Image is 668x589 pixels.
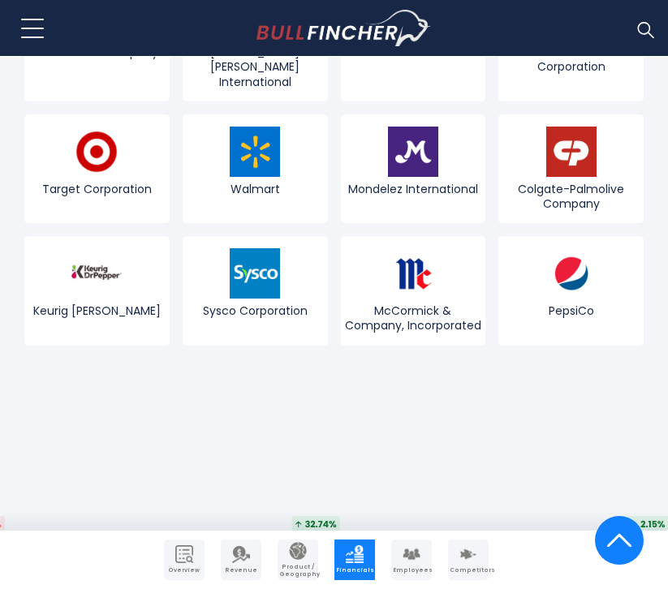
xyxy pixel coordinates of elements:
[450,567,487,574] span: Competitors
[345,182,482,196] span: Mondelez International
[71,127,122,177] img: TGT logo
[28,303,166,318] span: Keurig [PERSON_NAME]
[256,10,431,47] a: Go to homepage
[166,567,203,574] span: Overview
[341,114,486,223] a: Mondelez International
[388,248,438,299] img: MKC logo
[187,303,324,318] span: Sysco Corporation
[221,540,261,580] a: Company Revenue
[502,45,640,74] span: Costco Wholesale Corporation
[341,236,486,345] a: McCormick & Company, Incorporated
[222,567,260,574] span: Revenue
[279,564,317,578] span: Product / Geography
[502,303,640,318] span: PepsiCo
[71,248,122,299] img: KDP logo
[498,114,644,223] a: Colgate-Palmolive Company
[391,540,432,580] a: Company Employees
[388,127,438,177] img: MDLZ logo
[498,236,644,345] a: PepsiCo
[502,182,640,211] span: Colgate-Palmolive Company
[278,540,318,580] a: Company Product/Geography
[345,303,482,333] span: McCormick & Company, Incorporated
[28,182,166,196] span: Target Corporation
[187,182,324,196] span: Walmart
[334,540,375,580] a: Company Financials
[24,236,170,345] a: Keurig [PERSON_NAME]
[256,10,431,47] img: bullfincher logo
[183,114,328,223] a: Walmart
[546,127,597,177] img: CL logo
[183,236,328,345] a: Sysco Corporation
[230,127,280,177] img: WMT logo
[187,45,324,89] span: [PERSON_NAME] [PERSON_NAME] International
[345,45,482,59] span: Kellanova
[28,45,166,59] span: Coca-Cola Company
[24,114,170,223] a: Target Corporation
[393,567,430,574] span: Employees
[336,567,373,574] span: Financials
[546,248,597,299] img: PEP logo
[164,540,205,580] a: Company Overview
[448,540,489,580] a: Company Competitors
[230,248,280,299] img: SYY logo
